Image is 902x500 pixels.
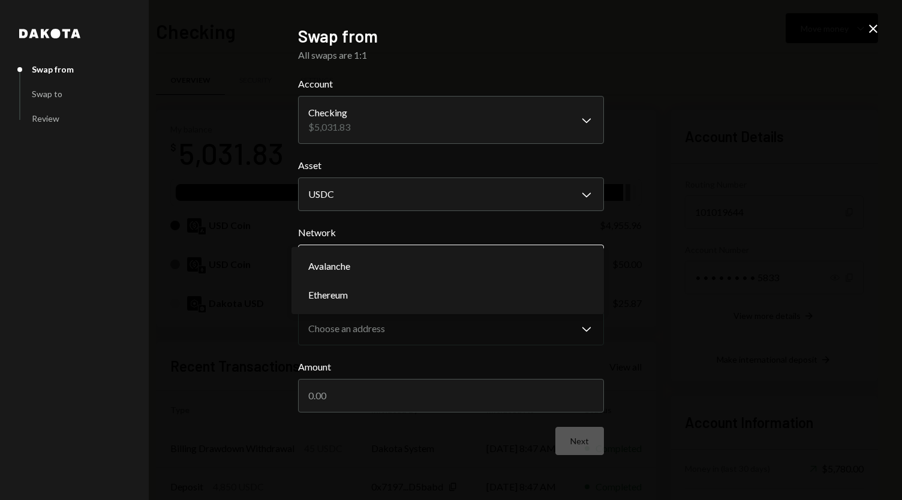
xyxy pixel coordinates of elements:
span: Ethereum [308,288,348,302]
span: Avalanche [308,259,350,273]
button: Asset [298,177,604,211]
button: Network [298,245,604,278]
button: Account [298,96,604,144]
h2: Swap from [298,25,604,48]
label: Account [298,77,604,91]
label: Asset [298,158,604,173]
div: All swaps are 1:1 [298,48,604,62]
div: Review [32,113,59,124]
div: Swap to [32,89,62,99]
div: Swap from [32,64,74,74]
label: Network [298,225,604,240]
